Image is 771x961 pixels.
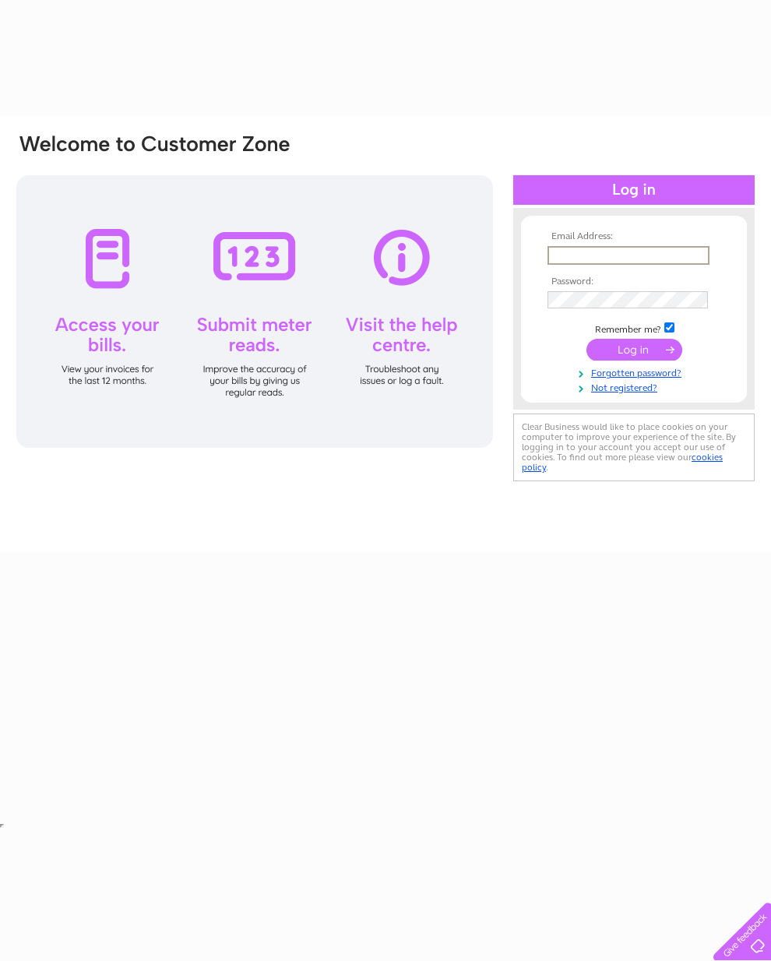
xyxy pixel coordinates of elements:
a: Forgotten password? [547,364,724,379]
a: Not registered? [547,379,724,394]
th: Password: [544,276,724,287]
a: cookies policy [522,452,723,473]
div: Clear Business would like to place cookies on your computer to improve your experience of the sit... [513,414,755,481]
td: Remember me? [544,320,724,336]
th: Email Address: [544,231,724,242]
input: Submit [586,339,682,361]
